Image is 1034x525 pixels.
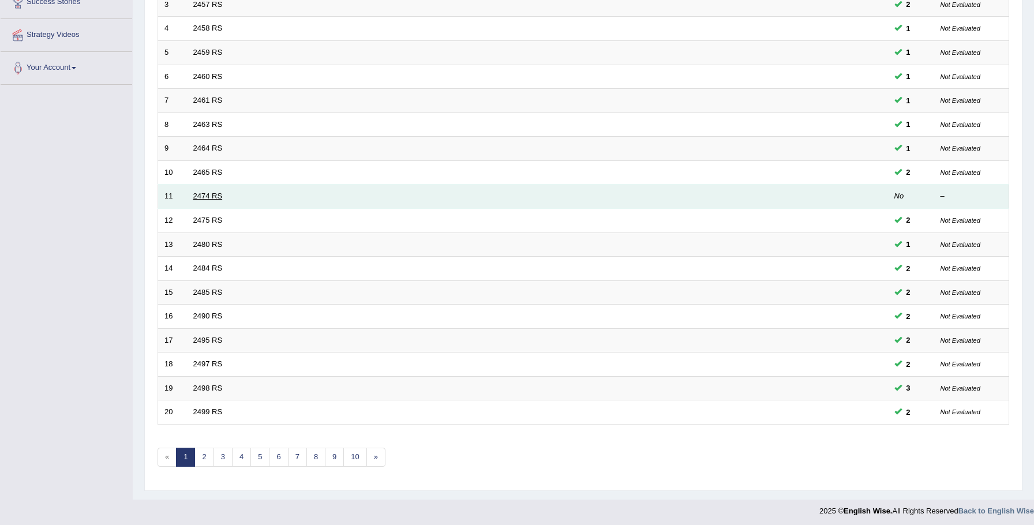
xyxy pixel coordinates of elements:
[158,232,187,257] td: 13
[158,41,187,65] td: 5
[902,142,915,155] span: You can still take this question
[941,217,980,224] small: Not Evaluated
[902,358,915,370] span: You can still take this question
[193,384,223,392] a: 2498 RS
[941,265,980,272] small: Not Evaluated
[213,448,233,467] a: 3
[158,89,187,113] td: 7
[269,448,288,467] a: 6
[941,49,980,56] small: Not Evaluated
[158,185,187,209] td: 11
[193,359,223,368] a: 2497 RS
[902,310,915,322] span: You can still take this question
[819,500,1034,516] div: 2025 © All Rights Reserved
[941,73,980,80] small: Not Evaluated
[941,169,980,176] small: Not Evaluated
[158,208,187,232] td: 12
[193,24,223,32] a: 2458 RS
[902,214,915,226] span: You can still take this question
[1,52,132,81] a: Your Account
[158,448,177,467] span: «
[958,507,1034,515] a: Back to English Wise
[941,289,980,296] small: Not Evaluated
[343,448,366,467] a: 10
[193,144,223,152] a: 2464 RS
[193,48,223,57] a: 2459 RS
[250,448,269,467] a: 5
[941,337,980,344] small: Not Evaluated
[325,448,344,467] a: 9
[158,65,187,89] td: 6
[902,238,915,250] span: You can still take this question
[232,448,251,467] a: 4
[941,241,980,248] small: Not Evaluated
[193,216,223,224] a: 2475 RS
[941,121,980,128] small: Not Evaluated
[288,448,307,467] a: 7
[158,257,187,281] td: 14
[902,406,915,418] span: You can still take this question
[366,448,385,467] a: »
[193,120,223,129] a: 2463 RS
[902,70,915,82] span: You can still take this question
[844,507,892,515] strong: English Wise.
[158,376,187,400] td: 19
[941,97,980,104] small: Not Evaluated
[902,118,915,130] span: You can still take this question
[193,336,223,344] a: 2495 RS
[1,19,132,48] a: Strategy Videos
[941,1,980,8] small: Not Evaluated
[193,264,223,272] a: 2484 RS
[902,22,915,35] span: You can still take this question
[158,328,187,352] td: 17
[193,168,223,177] a: 2465 RS
[193,96,223,104] a: 2461 RS
[941,385,980,392] small: Not Evaluated
[941,408,980,415] small: Not Evaluated
[158,352,187,377] td: 18
[193,192,223,200] a: 2474 RS
[194,448,213,467] a: 2
[193,72,223,81] a: 2460 RS
[193,312,223,320] a: 2490 RS
[941,313,980,320] small: Not Evaluated
[941,25,980,32] small: Not Evaluated
[158,17,187,41] td: 4
[158,112,187,137] td: 8
[158,305,187,329] td: 16
[158,400,187,425] td: 20
[902,46,915,58] span: You can still take this question
[193,240,223,249] a: 2480 RS
[941,191,1003,202] div: –
[902,334,915,346] span: You can still take this question
[902,286,915,298] span: You can still take this question
[158,160,187,185] td: 10
[902,95,915,107] span: You can still take this question
[902,166,915,178] span: You can still take this question
[941,361,980,367] small: Not Evaluated
[158,137,187,161] td: 9
[902,262,915,275] span: You can still take this question
[193,288,223,297] a: 2485 RS
[306,448,325,467] a: 8
[158,280,187,305] td: 15
[176,448,195,467] a: 1
[902,382,915,394] span: You can still take this question
[193,407,223,416] a: 2499 RS
[941,145,980,152] small: Not Evaluated
[894,192,904,200] em: No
